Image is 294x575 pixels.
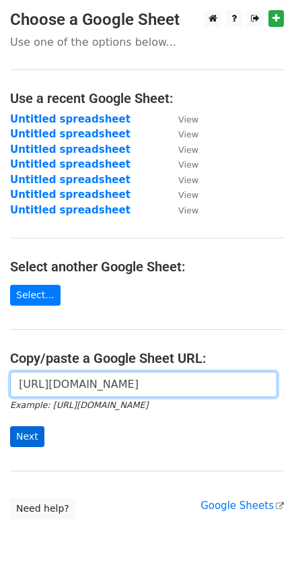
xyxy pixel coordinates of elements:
[10,158,131,170] a: Untitled spreadsheet
[165,174,198,186] a: View
[10,10,284,30] h3: Choose a Google Sheet
[10,426,44,447] input: Next
[10,285,61,306] a: Select...
[165,158,198,170] a: View
[200,500,284,512] a: Google Sheets
[227,510,294,575] iframe: Chat Widget
[10,128,131,140] a: Untitled spreadsheet
[10,204,131,216] a: Untitled spreadsheet
[178,129,198,139] small: View
[178,145,198,155] small: View
[165,189,198,201] a: View
[165,113,198,125] a: View
[178,114,198,125] small: View
[178,190,198,200] small: View
[10,259,284,275] h4: Select another Google Sheet:
[10,90,284,106] h4: Use a recent Google Sheet:
[165,128,198,140] a: View
[10,113,131,125] a: Untitled spreadsheet
[10,400,148,410] small: Example: [URL][DOMAIN_NAME]
[178,160,198,170] small: View
[165,143,198,156] a: View
[10,350,284,366] h4: Copy/paste a Google Sheet URL:
[10,143,131,156] a: Untitled spreadsheet
[10,498,75,519] a: Need help?
[178,205,198,215] small: View
[10,174,131,186] a: Untitled spreadsheet
[165,204,198,216] a: View
[10,372,277,397] input: Paste your Google Sheet URL here
[10,189,131,201] a: Untitled spreadsheet
[178,175,198,185] small: View
[10,35,284,49] p: Use one of the options below...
